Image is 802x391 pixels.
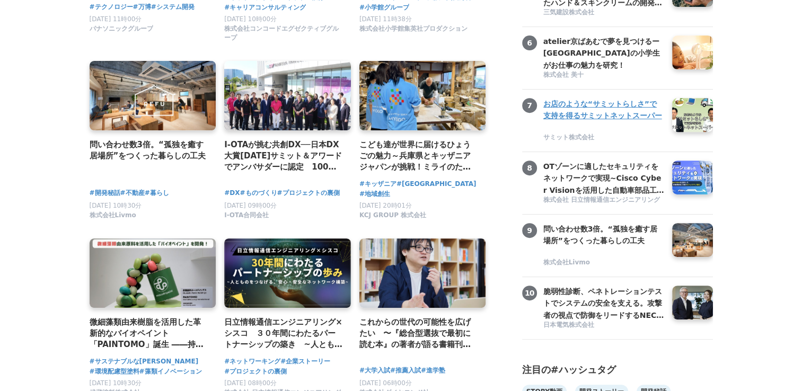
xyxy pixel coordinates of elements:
[543,223,664,257] a: 問い合わせ数3倍。“孤独を癒す居場所”をつくった暮らしの工夫
[224,37,342,44] a: 株式会社コンコードエグゼクティブグループ
[224,202,277,209] span: [DATE] 09時00分
[224,24,342,42] span: 株式会社コンコードエグゼクティブグループ
[543,8,664,18] a: 三気建設株式会社
[522,161,537,175] span: 8
[543,133,594,142] span: サミット株式会社
[90,188,120,198] a: #開発秘話
[90,367,139,377] a: #環境配慮型塗料
[280,357,330,367] a: #企業ストーリー
[359,379,412,387] span: [DATE] 06時00分
[359,28,468,35] a: 株式会社小学館集英社プロダクション
[543,258,590,267] span: 株式会社Livmo
[224,357,280,367] a: #ネットワーキング
[522,362,713,377] div: 注目の#ハッシュタグ
[90,2,133,12] a: #テクノロジー
[543,35,664,71] h3: atelier京ばあむで夢を見つけるー[GEOGRAPHIC_DATA]の小学生がお仕事の魅力を研究！
[359,139,478,173] a: こども達が世界に届けるひょうごの魅力～兵庫県とキッザニア ジャパンが挑戦！ミライのためにできること～
[543,35,664,69] a: atelier京ばあむで夢を見つけるー[GEOGRAPHIC_DATA]の小学生がお仕事の魅力を研究！
[90,24,153,33] span: パナソニックグループ
[522,286,537,300] span: 10
[90,139,208,162] h4: 問い合わせ数3倍。“孤独を癒す居場所”をつくった暮らしの工夫
[543,258,664,268] a: 株式会社Livmo
[145,188,169,198] a: #暮らし
[543,196,664,206] a: 株式会社 日立情報通信エンジニアリング
[139,367,202,377] a: #藻類イノベーション
[224,316,342,351] a: 日立情報通信エンジニアリング×シスコ ３０年間にわたるパートナーシップの築き ~人とものをつなげる、安心・安全なネットワーク構築~
[543,286,664,321] h3: 脆弱性診断、ペネトレーションテストでシステムの安全を支える。攻撃者の視点で防御をリードするNECの「リスクハンティングチーム」
[90,357,199,367] a: #サステナブルな[PERSON_NAME]
[543,286,664,319] a: 脆弱性診断、ペネトレーションテストでシステムの安全を支える。攻撃者の視点で防御をリードするNECの「リスクハンティングチーム」
[543,321,594,330] span: 日本電気株式会社
[224,211,269,220] span: I-OTA合同会社
[359,24,468,33] span: 株式会社小学館集英社プロダクション
[359,189,390,199] a: #地域創生
[522,223,537,238] span: 9
[90,28,153,35] a: パナソニックグループ
[90,202,142,209] span: [DATE] 10時30分
[543,98,664,122] h3: お店のような“サミットらしさ”で支持を得るサミットネットスーパー
[90,15,142,23] span: [DATE] 11時00分
[396,179,477,189] a: #[GEOGRAPHIC_DATA]
[543,98,664,132] a: お店のような“サミットらしさ”で支持を得るサミットネットスーパー
[390,366,421,376] a: #推薦入試
[543,196,660,205] span: 株式会社 日立情報通信エンジニアリング
[543,70,664,81] a: 株式会社 美十
[543,133,664,143] a: サミット株式会社
[224,379,277,387] span: [DATE] 08時00分
[224,15,277,23] span: [DATE] 10時00分
[224,214,269,221] a: I-OTA合同会社
[543,321,664,331] a: 日本電気株式会社
[277,188,340,198] a: #プロジェクトの裏側
[133,2,151,12] a: #万博
[359,211,426,220] span: KCJ GROUP 株式会社
[120,188,145,198] a: #不動産
[421,366,445,376] a: #進学塾
[224,3,306,13] a: #キャリアコンサルティング
[359,366,390,376] a: #大学入試
[543,223,664,247] h3: 問い合わせ数3倍。“孤独を癒す居場所”をつくった暮らしの工夫
[359,179,396,189] a: #キッザニア
[90,316,208,351] a: 微細藻類由来樹脂を活用した革新的なバイオペイント「PAINTOMO」誕生 ――持続可能な[PERSON_NAME]を描く、武蔵塗料の挑戦
[151,2,195,12] a: #システム開発
[359,15,412,23] span: [DATE] 11時38分
[543,8,594,17] span: 三気建設株式会社
[224,188,240,198] a: #DX
[543,161,664,196] h3: OTゾーンに適したセキュリティをネットワークで実現~Cisco Cyber Visionを活用した自動車部品工場のセキュリティ強化~
[359,3,409,13] a: #小学館グループ
[224,139,342,173] a: I-OTAが挑む共創DX──日本DX大賞[DATE]サミット＆アワードでアンバサダーに認定 100社連携で拓く“共感される製造業DX”の新たな地平
[90,379,142,387] span: [DATE] 10時30分
[543,70,584,79] span: 株式会社 美十
[240,188,277,198] a: #ものづくり
[90,211,136,220] span: 株式会社Livmo
[543,161,664,194] a: OTゾーンに適したセキュリティをネットワークで実現~Cisco Cyber Visionを活用した自動車部品工場のセキュリティ強化~
[359,214,426,221] a: KCJ GROUP 株式会社
[359,316,478,351] a: これからの世代の可能性を広げたい 〜『総合型選抜で最初に読む本』の著者が語る書籍刊⾏への思い
[359,202,412,209] span: [DATE] 20時01分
